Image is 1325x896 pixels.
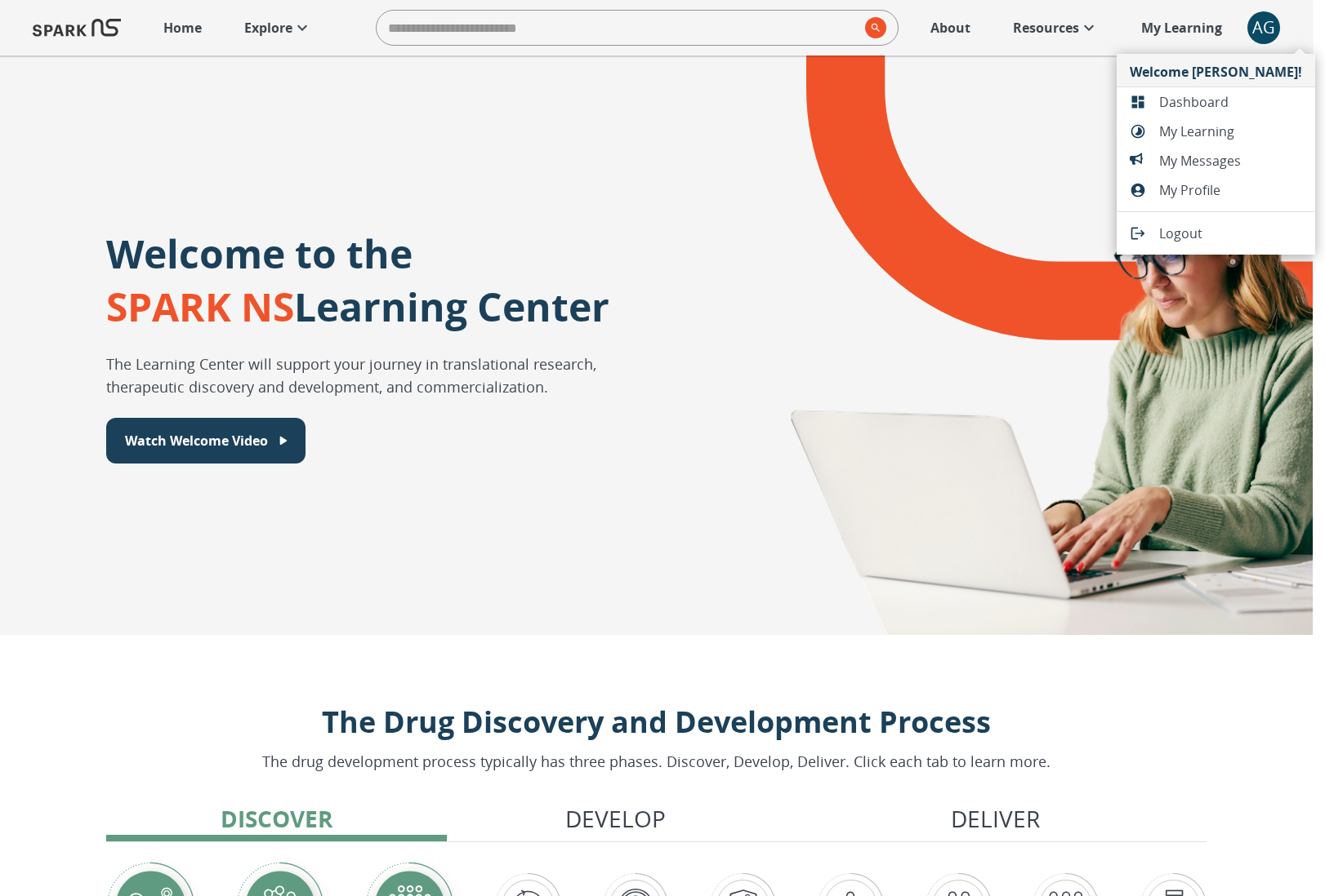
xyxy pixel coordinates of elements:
li: Welcome [PERSON_NAME]! [1117,54,1315,87]
span: Logout [1159,224,1302,243]
span: My Profile [1159,180,1302,200]
span: My Learning [1159,122,1302,141]
span: My Messages [1159,151,1302,171]
span: Dashboard [1159,92,1302,112]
